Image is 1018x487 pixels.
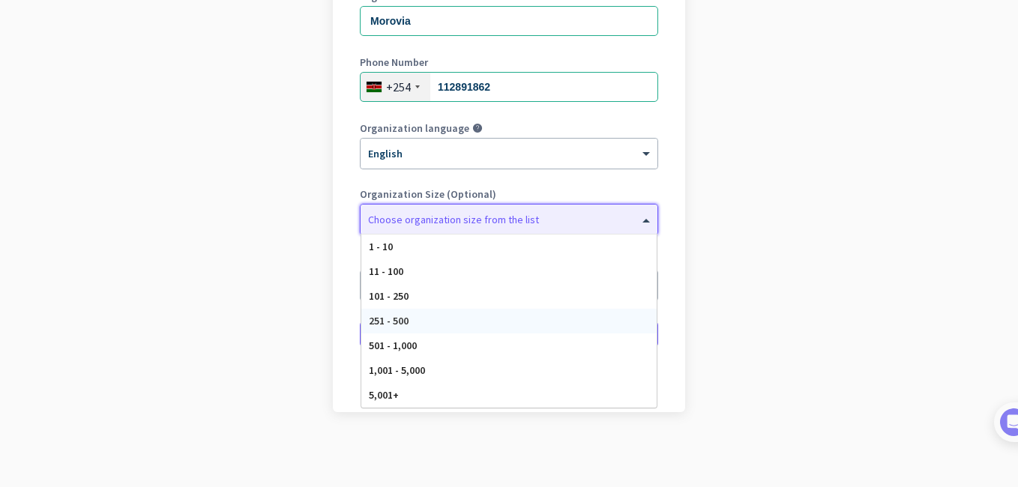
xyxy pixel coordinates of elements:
span: 101 - 250 [369,289,409,303]
span: 251 - 500 [369,314,409,327]
i: help [472,123,483,133]
span: 5,001+ [369,388,399,402]
input: 20 2012345 [360,72,658,102]
span: 1,001 - 5,000 [369,363,425,377]
span: 1 - 10 [369,240,393,253]
div: Options List [361,235,657,408]
span: 11 - 100 [369,264,403,278]
label: Organization Time Zone [360,255,658,265]
span: 501 - 1,000 [369,339,417,352]
label: Phone Number [360,57,658,67]
label: Organization language [360,123,469,133]
button: Create Organization [360,321,658,348]
div: Go back [360,375,658,385]
label: Organization Size (Optional) [360,189,658,199]
input: What is the name of your organization? [360,6,658,36]
div: +254 [386,79,411,94]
